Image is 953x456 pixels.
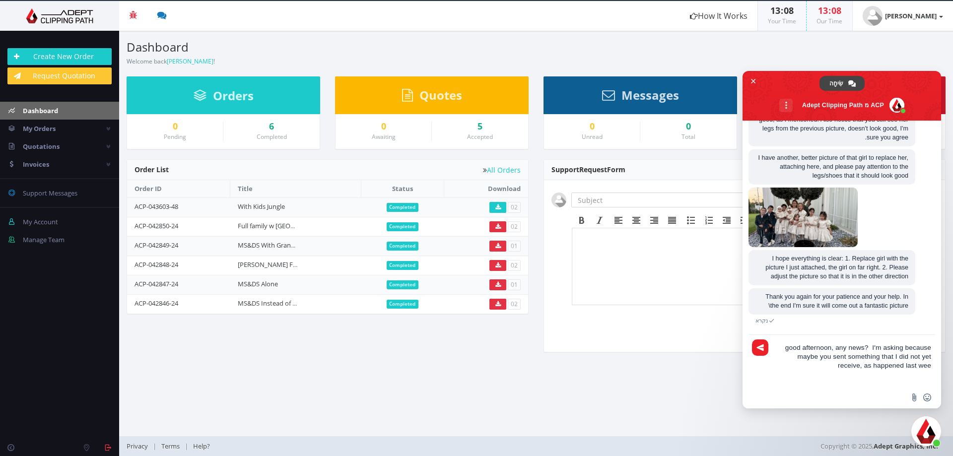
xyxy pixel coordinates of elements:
[387,242,419,251] span: Completed
[755,317,768,324] span: נקרא
[772,335,931,387] textarea: נסח הודעה...
[784,4,794,16] span: 08
[818,4,828,16] span: 13
[749,76,759,86] span: סגור צ'אט
[361,180,444,197] th: Status
[23,160,49,169] span: Invoices
[135,165,169,174] span: Order List
[127,436,673,456] div: | |
[680,1,757,31] a: How It Works
[770,4,780,16] span: 13
[819,76,865,91] a: שִׂיחָה
[213,87,254,104] span: Orders
[238,241,307,250] a: MS&DS With Grandkids
[238,221,338,230] a: Full family w [GEOGRAPHIC_DATA]
[135,260,178,269] a: ACP-042848-24
[780,4,784,16] span: :
[736,214,753,227] div: Increase indent
[758,154,908,179] span: I have another, better picture of that girl to replace her, attaching here, and please pay attent...
[230,180,361,197] th: Title
[923,393,931,401] span: הוספת אימוג׳י
[387,300,419,309] span: Completed
[648,122,729,131] div: 0
[863,6,883,26] img: user_default.jpg
[700,214,718,227] div: Numbered list
[167,57,213,65] a: [PERSON_NAME]
[439,122,521,131] a: 5
[820,441,938,451] span: Copyright © 2025,
[387,222,419,231] span: Completed
[681,132,695,141] small: Total
[885,11,937,20] strong: [PERSON_NAME]
[23,235,65,244] span: Manage Team
[238,299,308,308] a: MS&DS Instead of Bride
[444,180,528,197] th: Download
[579,165,607,174] span: Request
[127,57,215,65] small: Welcome back !
[551,165,625,174] span: Support Form
[853,1,953,31] a: [PERSON_NAME]
[23,106,58,115] span: Dashboard
[7,67,112,84] a: Request Quotation
[551,122,632,131] a: 0
[627,214,645,227] div: Align center
[582,132,603,141] small: Unread
[402,93,462,102] a: Quotes
[23,124,56,133] span: My Orders
[483,166,521,174] a: All Orders
[910,393,918,401] span: שלח קובץ
[765,255,908,280] span: I hope everything is clear: 1. Replace girl with the picture I just attached, the girl on far rig...
[135,221,178,230] a: ACP-042850-24
[387,203,419,212] span: Completed
[135,241,178,250] a: ACP-042849-24
[602,93,679,102] a: Messages
[135,299,178,308] a: ACP-042846-24
[194,93,254,102] a: Orders
[372,132,396,141] small: Awaiting
[156,442,185,451] a: Terms
[752,339,768,356] span: לִשְׁלוֹחַ
[343,122,424,131] a: 0
[718,214,736,227] div: Decrease indent
[610,214,627,227] div: Align left
[387,261,419,270] span: Completed
[765,293,908,309] span: Thank you again for your patience and your help. In the end I'm sure it will come out a fantastic...
[231,122,312,131] a: 6
[188,442,215,451] a: Help?
[135,202,178,211] a: ACP-043603-48
[591,214,609,227] div: Italic
[419,87,462,103] span: Quotes
[621,87,679,103] span: Messages
[874,442,938,451] a: Adept Graphics, Inc.
[23,189,77,197] span: Support Messages
[135,279,178,288] a: ACP-042847-24
[23,142,60,151] span: Quotations
[572,228,937,305] iframe: Rich Text Area. Press ALT-F9 for menu. Press ALT-F10 for toolbar. Press ALT-0 for help
[663,214,681,227] div: Justify
[768,17,796,25] small: Your Time
[238,202,285,211] a: With Kids Jungle
[238,260,309,269] a: [PERSON_NAME] Family
[257,132,287,141] small: Completed
[127,180,230,197] th: Order ID
[573,214,591,227] div: Bold
[7,8,112,23] img: Adept Graphics
[571,193,747,207] input: Subject
[682,214,700,227] div: Bullet list
[829,76,843,91] span: שִׂיחָה
[135,122,215,131] div: 0
[238,279,278,288] a: MS&DS Alone
[911,416,941,446] a: סגור צ'אט
[127,442,153,451] a: Privacy
[817,17,842,25] small: Our Time
[645,214,663,227] div: Align right
[831,4,841,16] span: 08
[551,193,566,207] img: user_default.jpg
[467,132,493,141] small: Accepted
[23,217,58,226] span: My Account
[828,4,831,16] span: :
